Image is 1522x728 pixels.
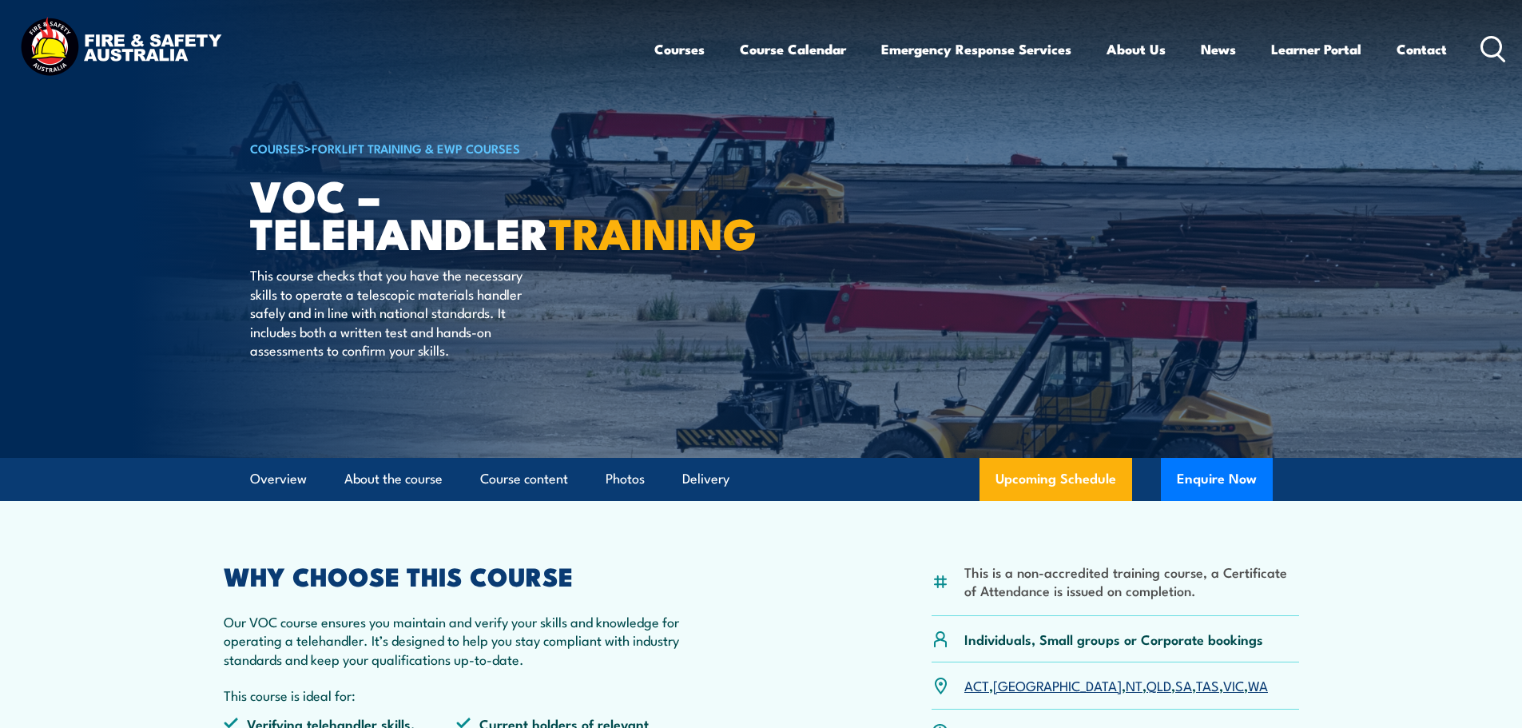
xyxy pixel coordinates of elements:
h6: > [250,138,645,157]
a: About the course [344,458,443,500]
strong: TRAINING [549,198,757,265]
p: , , , , , , , [964,676,1268,694]
a: Emergency Response Services [881,28,1071,70]
a: Learner Portal [1271,28,1361,70]
a: COURSES [250,139,304,157]
a: Course content [480,458,568,500]
li: This is a non-accredited training course, a Certificate of Attendance is issued on completion. [964,563,1299,600]
h2: WHY CHOOSE THIS COURSE [224,564,690,587]
a: [GEOGRAPHIC_DATA] [993,675,1122,694]
a: QLD [1146,675,1171,694]
a: VIC [1223,675,1244,694]
a: Delivery [682,458,729,500]
a: Courses [654,28,705,70]
p: This course is ideal for: [224,686,690,704]
a: Contact [1397,28,1447,70]
a: Course Calendar [740,28,846,70]
p: Individuals, Small groups or Corporate bookings [964,630,1263,648]
a: ACT [964,675,989,694]
button: Enquire Now [1161,458,1273,501]
a: WA [1248,675,1268,694]
a: TAS [1196,675,1219,694]
a: Upcoming Schedule [980,458,1132,501]
a: News [1201,28,1236,70]
a: Photos [606,458,645,500]
a: Forklift Training & EWP Courses [312,139,520,157]
a: SA [1175,675,1192,694]
a: Overview [250,458,307,500]
h1: VOC – Telehandler [250,176,645,250]
a: NT [1126,675,1142,694]
p: This course checks that you have the necessary skills to operate a telescopic materials handler s... [250,265,542,359]
a: About Us [1107,28,1166,70]
p: Our VOC course ensures you maintain and verify your skills and knowledge for operating a telehand... [224,612,690,668]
